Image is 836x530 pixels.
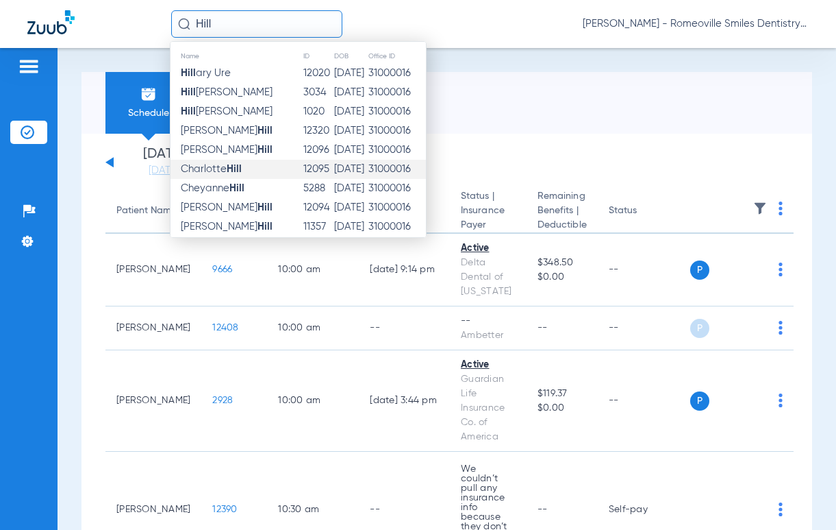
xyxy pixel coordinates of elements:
td: -- [598,234,690,306]
th: ID [303,49,333,64]
span: 12390 [212,505,237,514]
div: Patient Name [116,204,190,218]
td: 1020 [303,102,333,121]
strong: Hill [257,202,273,213]
td: 3034 [303,83,333,102]
div: -- [461,314,516,328]
td: -- [598,350,690,452]
img: group-dot-blue.svg [778,321,783,335]
input: Search for patients [171,10,342,38]
img: group-dot-blue.svg [778,202,783,215]
strong: Hill [181,106,196,117]
span: [PERSON_NAME] [181,202,273,213]
span: $119.37 [537,387,587,401]
span: P [690,319,709,338]
div: Patient Name [116,204,177,218]
td: 10:00 AM [267,350,359,452]
td: 31000016 [368,198,426,217]
td: [DATE] 9:14 PM [359,234,450,306]
strong: Hill [227,164,242,174]
div: Active [461,241,516,256]
strong: Hill [229,183,244,193]
strong: Hill [181,68,196,78]
td: [DATE] [333,198,368,217]
th: Office ID [368,49,426,64]
div: Active [461,358,516,372]
strong: Hill [257,125,273,136]
span: [PERSON_NAME] [181,145,273,155]
td: [DATE] [333,121,368,141]
td: [DATE] [333,64,368,83]
td: 5288 [303,179,333,198]
span: Insurance Payer [461,204,516,232]
td: -- [598,306,690,350]
img: group-dot-blue.svg [778,503,783,516]
span: $348.50 [537,256,587,270]
td: 31000016 [368,237,426,256]
span: 12408 [212,323,238,333]
span: P [690,261,709,280]
td: 10:00 AM [267,234,359,306]
span: Charlotte [181,164,242,174]
td: 31000016 [368,160,426,179]
td: 11357 [303,217,333,237]
th: Remaining Benefits | [527,189,598,234]
td: [DATE] 3:44 PM [359,350,450,452]
span: [PERSON_NAME] - Romeoville Smiles Dentistry [583,17,809,31]
span: [PERSON_NAME] [181,106,273,117]
span: -- [537,505,548,514]
img: group-dot-blue.svg [778,394,783,407]
td: 12320 [303,121,333,141]
strong: Hill [257,221,273,232]
img: filter.svg [753,202,767,215]
td: [DATE] [333,217,368,237]
td: 12020 [303,64,333,83]
span: P [690,392,709,411]
td: -- [359,306,450,350]
div: Guardian Life Insurance Co. of America [461,372,516,444]
img: Zuub Logo [27,10,75,34]
a: [DATE] [123,164,205,178]
img: hamburger-icon [18,58,40,75]
td: 12094 [303,198,333,217]
li: [DATE] [123,147,205,178]
td: [DATE] [333,83,368,102]
span: 2928 [212,396,233,405]
td: 10:00 AM [267,306,359,350]
td: 31000016 [368,217,426,237]
td: [PERSON_NAME] [105,306,201,350]
span: [PERSON_NAME] [181,221,273,232]
strong: Hill [257,145,273,155]
td: 31000016 [368,179,426,198]
span: [PERSON_NAME] [181,87,273,97]
img: group-dot-blue.svg [778,263,783,276]
div: Ambetter [461,328,516,343]
span: $0.00 [537,401,587,415]
span: $0.00 [537,270,587,285]
td: [DATE] [333,237,368,256]
td: 31000016 [368,141,426,160]
img: Search Icon [178,18,190,30]
td: 31000016 [368,64,426,83]
td: [DATE] [333,102,368,121]
div: Delta Dental of [US_STATE] [461,256,516,299]
span: ary Ure [181,68,231,78]
th: Name [170,49,303,64]
td: [DATE] [333,141,368,160]
td: 31000016 [368,102,426,121]
td: [DATE] [333,160,368,179]
td: [DATE] [333,179,368,198]
th: Status | [450,189,527,234]
td: 31000016 [368,121,426,141]
td: 12096 [303,141,333,160]
td: 31000016 [368,83,426,102]
span: Schedule [116,106,181,120]
span: -- [537,323,548,333]
span: 9666 [212,265,232,274]
span: Deductible [537,218,587,232]
img: Schedule [140,86,157,102]
td: 12095 [303,160,333,179]
td: [PERSON_NAME] [105,234,201,306]
td: [PERSON_NAME] [105,350,201,452]
strong: Hill [181,87,196,97]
